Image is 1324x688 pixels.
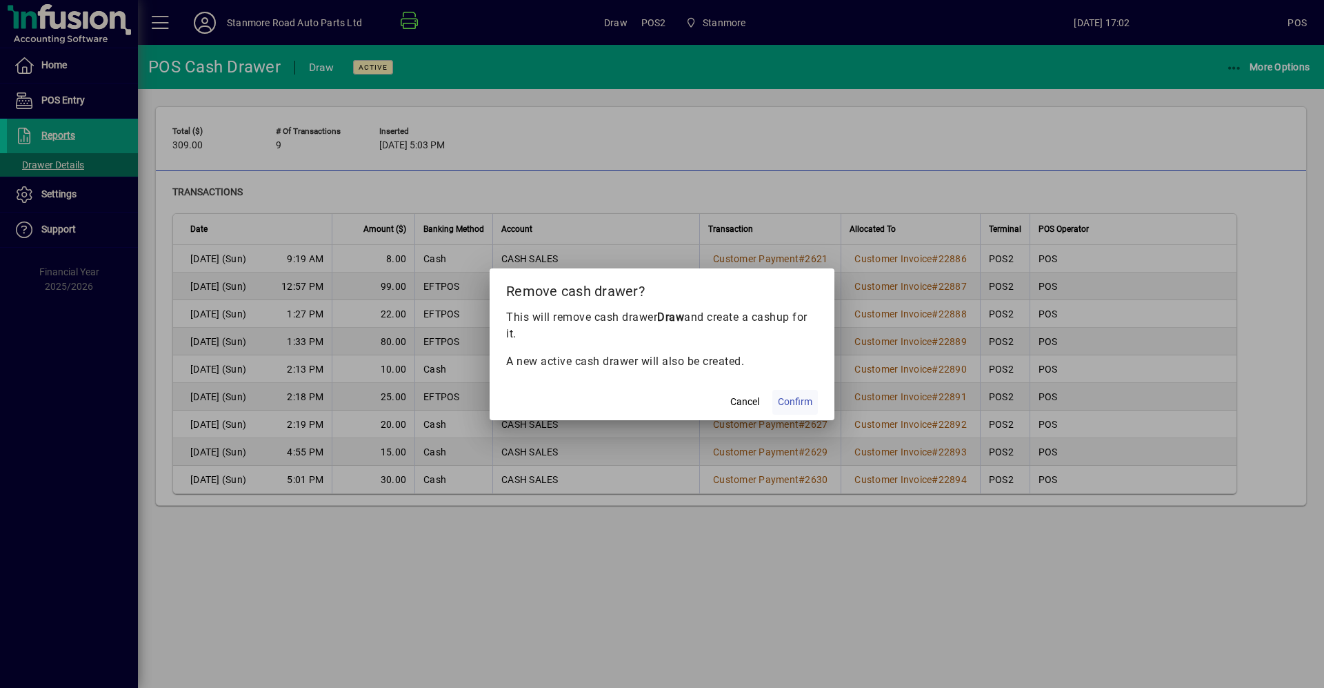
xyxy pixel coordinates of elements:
[778,395,812,409] span: Confirm
[506,309,818,342] p: This will remove cash drawer and create a cashup for it.
[772,390,818,415] button: Confirm
[657,311,684,324] b: Draw
[723,390,767,415] button: Cancel
[490,268,834,308] h2: Remove cash drawer?
[506,353,818,370] p: A new active cash drawer will also be created.
[730,395,759,409] span: Cancel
